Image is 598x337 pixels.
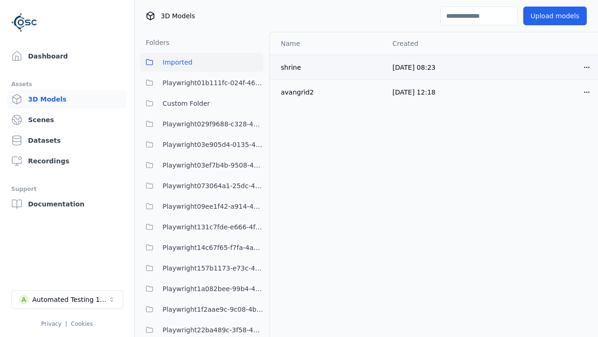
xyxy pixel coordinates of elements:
[32,295,108,304] div: Automated Testing 1 - Playwright
[392,64,435,71] span: [DATE] 08:23
[163,160,263,171] span: Playwright03ef7b4b-9508-47f0-8afd-5e0ec78663fc
[7,47,127,66] a: Dashboard
[65,321,67,327] span: |
[140,300,263,319] button: Playwright1f2aae9c-9c08-4bb6-a2d5-dc0ac64e971c
[140,176,263,195] button: Playwright073064a1-25dc-42be-bd5d-9b023c0ea8dd
[270,32,385,55] th: Name
[163,304,263,315] span: Playwright1f2aae9c-9c08-4bb6-a2d5-dc0ac64e971c
[163,118,263,130] span: Playwright029f9688-c328-482d-9c42-3b0c529f8514
[19,295,28,304] div: A
[163,242,263,253] span: Playwright14c67f65-f7fa-4a69-9dce-fa9a259dcaa1
[11,79,123,90] div: Assets
[71,321,93,327] a: Cookies
[281,63,377,72] div: shrine
[140,279,263,298] button: Playwright1a082bee-99b4-4375-8133-1395ef4c0af5
[163,57,192,68] span: Imported
[7,110,127,129] a: Scenes
[163,221,263,233] span: Playwright131c7fde-e666-4f3e-be7e-075966dc97bc
[7,90,127,109] a: 3D Models
[392,88,435,96] span: [DATE] 12:18
[7,131,127,150] a: Datasets
[161,11,195,21] span: 3D Models
[385,32,491,55] th: Created
[281,88,377,97] div: avangrid2
[163,263,263,274] span: Playwright157b1173-e73c-4808-a1ac-12e2e4cec217
[7,195,127,213] a: Documentation
[11,290,123,309] button: Select a workspace
[140,259,263,278] button: Playwright157b1173-e73c-4808-a1ac-12e2e4cec217
[140,73,263,92] button: Playwright01b111fc-024f-466d-9bae-c06bfb571c6d
[140,156,263,175] button: Playwright03ef7b4b-9508-47f0-8afd-5e0ec78663fc
[163,201,263,212] span: Playwright09ee1f42-a914-43b3-abf1-e7ca57cf5f96
[140,94,263,113] button: Custom Folder
[163,98,210,109] span: Custom Folder
[523,7,587,25] button: Upload models
[163,324,263,336] span: Playwright22ba489c-3f58-40ce-82d9-297bfd19b528
[140,53,263,72] button: Imported
[140,115,263,133] button: Playwright029f9688-c328-482d-9c42-3b0c529f8514
[163,283,263,294] span: Playwright1a082bee-99b4-4375-8133-1395ef4c0af5
[140,197,263,216] button: Playwright09ee1f42-a914-43b3-abf1-e7ca57cf5f96
[140,238,263,257] button: Playwright14c67f65-f7fa-4a69-9dce-fa9a259dcaa1
[140,135,263,154] button: Playwright03e905d4-0135-4922-94e2-0c56aa41bf04
[163,77,263,88] span: Playwright01b111fc-024f-466d-9bae-c06bfb571c6d
[11,9,37,36] img: Logo
[163,180,263,191] span: Playwright073064a1-25dc-42be-bd5d-9b023c0ea8dd
[163,139,263,150] span: Playwright03e905d4-0135-4922-94e2-0c56aa41bf04
[140,38,170,47] h3: Folders
[7,152,127,170] a: Recordings
[41,321,61,327] a: Privacy
[11,183,123,195] div: Support
[140,218,263,236] button: Playwright131c7fde-e666-4f3e-be7e-075966dc97bc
